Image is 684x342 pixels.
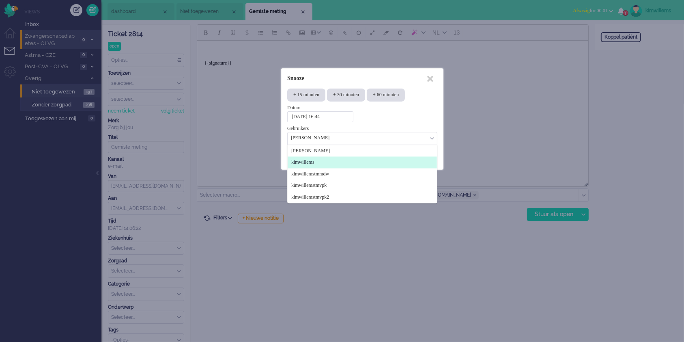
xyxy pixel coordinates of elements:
[287,132,437,145] div: Select User
[3,3,388,36] body: Rich Text Area. Press ALT-0 for help.
[287,89,325,101] div: + 15 minuten
[288,191,437,203] li: kimwillemstmvpk2
[288,157,437,169] li: kimwillems
[287,104,437,111] div: Datum
[288,168,437,180] li: kimwillemstmmdw
[288,145,437,157] li: kim
[367,89,405,101] div: + 60 minuten
[291,147,330,154] span: [PERSON_NAME]
[284,71,440,86] div: Snooze
[287,125,437,132] div: Gebruikers
[327,89,365,101] div: + 30 minuten
[287,111,353,122] input: Select date
[288,180,437,192] li: kimwillemstmvpk
[291,194,329,201] span: kimwillemstmvpk2
[291,171,329,177] span: kimwillemstmmdw
[291,159,314,166] span: kimwillems
[291,182,327,189] span: kimwillemstmvpk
